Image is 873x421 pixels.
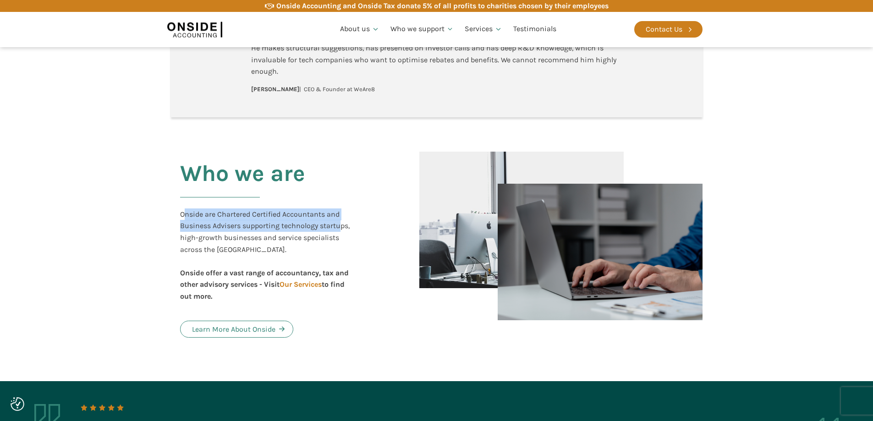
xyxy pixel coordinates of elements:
[646,23,682,35] div: Contact Us
[180,268,349,301] b: Onside offer a vast range of accountancy, tax and other advisory services - Visit to find out more.
[251,86,299,93] b: [PERSON_NAME]
[180,161,305,208] h2: Who we are
[459,14,508,45] a: Services
[192,323,275,335] div: Learn More About Onside
[280,280,322,289] a: Our Services
[335,14,385,45] a: About us
[11,397,24,411] img: Revisit consent button
[11,397,24,411] button: Consent Preferences
[251,85,375,94] div: | CEO & Founder at WeAre8
[167,19,222,40] img: Onside Accounting
[180,208,357,302] div: Onside are Chartered Certified Accountants and Business Advisers supporting technology startups, ...
[385,14,460,45] a: Who we support
[180,321,293,338] a: Learn More About Onside
[634,21,703,38] a: Contact Us
[508,14,562,45] a: Testimonials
